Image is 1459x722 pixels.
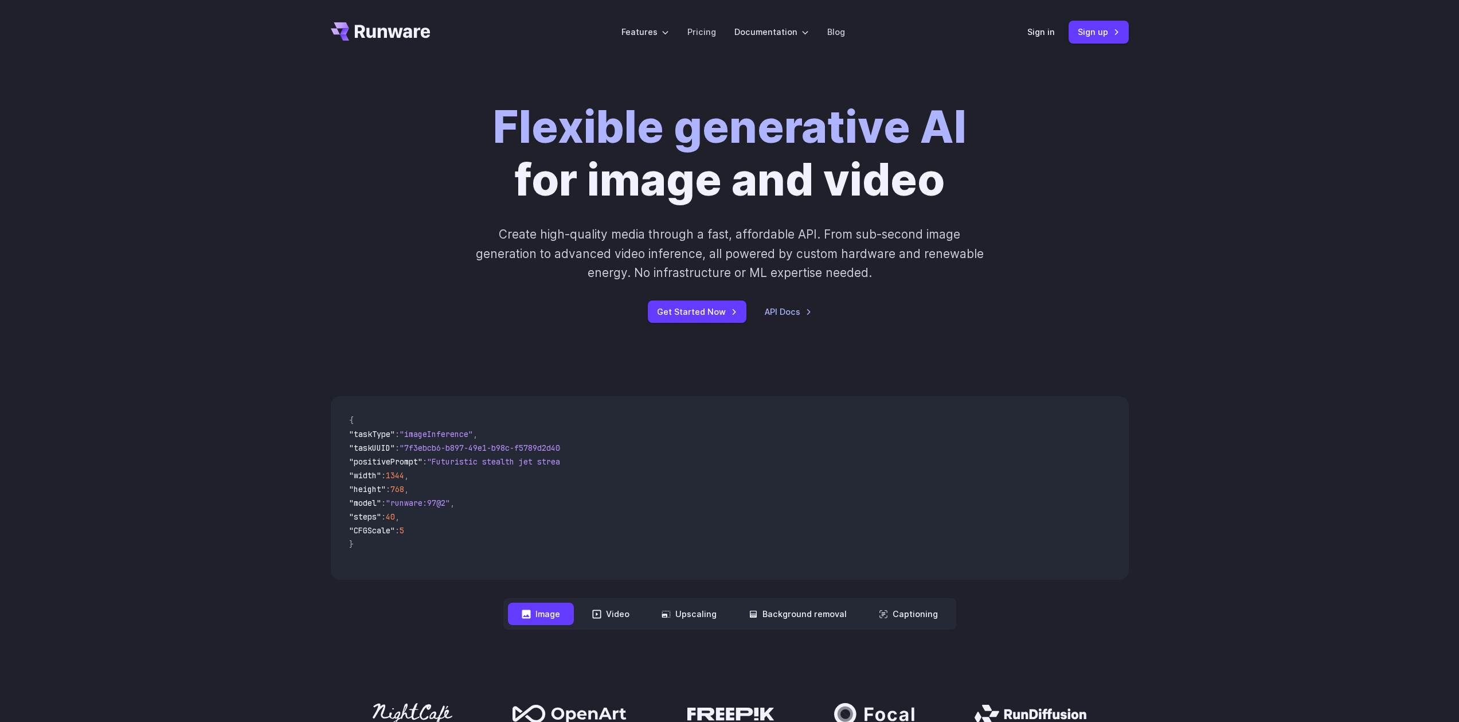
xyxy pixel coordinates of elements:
span: "taskUUID" [349,443,395,453]
span: 5 [400,525,404,536]
span: "model" [349,498,381,508]
span: "7f3ebcb6-b897-49e1-b98c-f5789d2d40d7" [400,443,574,453]
a: API Docs [765,305,812,318]
span: 768 [390,484,404,494]
a: Go to / [331,22,431,41]
span: "steps" [349,512,381,522]
label: Documentation [734,25,809,38]
span: : [423,456,427,467]
h1: for image and video [493,101,967,206]
span: "height" [349,484,386,494]
span: : [386,484,390,494]
strong: Flexible generative AI [493,100,967,154]
span: "positivePrompt" [349,456,423,467]
span: , [404,484,409,494]
button: Image [508,603,574,625]
button: Captioning [865,603,952,625]
span: "imageInference" [400,429,473,439]
a: Blog [827,25,845,38]
span: : [395,443,400,453]
span: "Futuristic stealth jet streaking through a neon-lit cityscape with glowing purple exhaust" [427,456,844,467]
span: : [381,470,386,481]
button: Video [578,603,643,625]
span: , [404,470,409,481]
span: : [381,498,386,508]
a: Sign in [1027,25,1055,38]
span: "taskType" [349,429,395,439]
a: Get Started Now [648,300,746,323]
button: Background removal [735,603,860,625]
span: "runware:97@2" [386,498,450,508]
span: : [395,525,400,536]
a: Sign up [1069,21,1129,43]
span: : [381,512,386,522]
span: , [450,498,455,508]
a: Pricing [687,25,716,38]
label: Features [621,25,669,38]
span: : [395,429,400,439]
span: , [473,429,478,439]
span: "CFGScale" [349,525,395,536]
p: Create high-quality media through a fast, affordable API. From sub-second image generation to adv... [474,225,985,282]
span: "width" [349,470,381,481]
button: Upscaling [648,603,730,625]
span: { [349,415,354,426]
span: 1344 [386,470,404,481]
span: , [395,512,400,522]
span: 40 [386,512,395,522]
span: } [349,539,354,549]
